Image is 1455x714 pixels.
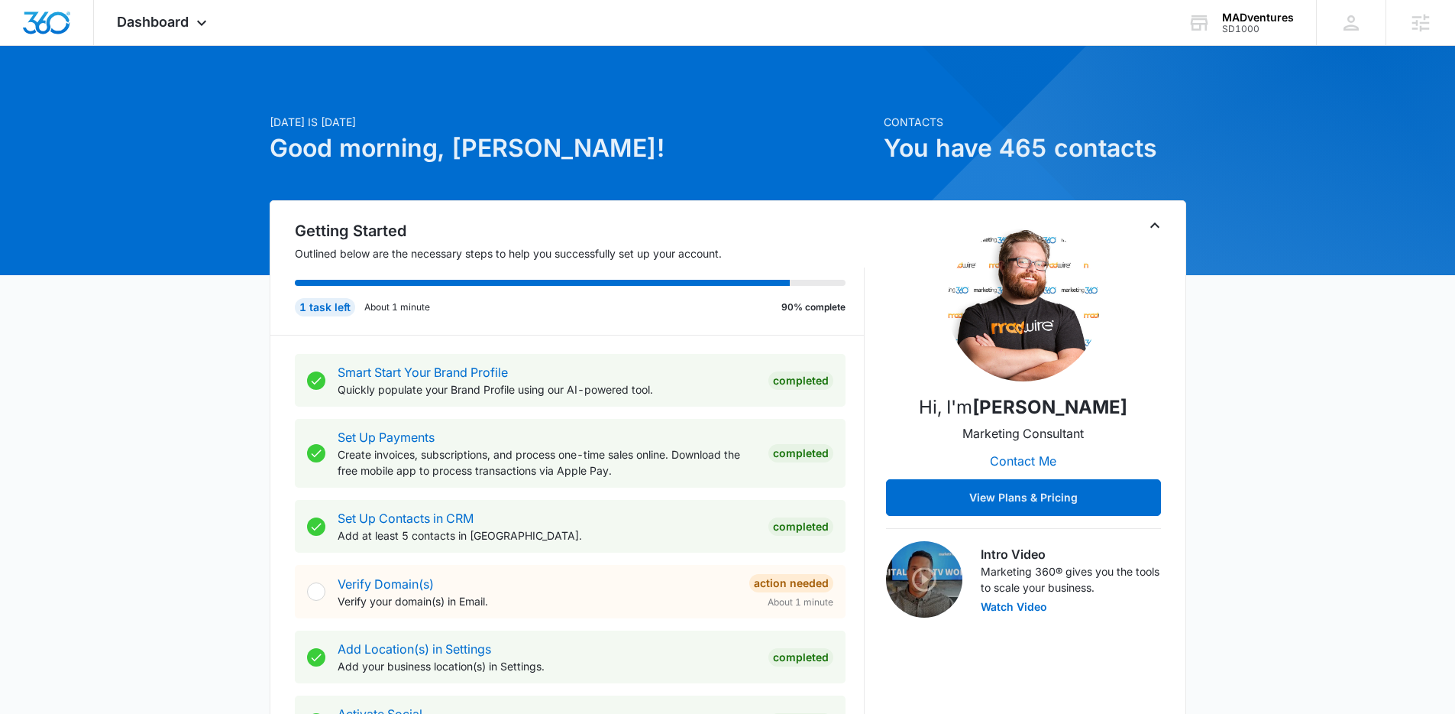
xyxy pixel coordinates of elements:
[749,574,833,592] div: Action Needed
[295,298,355,316] div: 1 task left
[117,14,189,30] span: Dashboard
[338,430,435,445] a: Set Up Payments
[1222,11,1294,24] div: account name
[295,245,865,261] p: Outlined below are the necessary steps to help you successfully set up your account.
[886,479,1161,516] button: View Plans & Pricing
[886,541,962,618] img: Intro Video
[338,381,756,398] p: Quickly populate your Brand Profile using our AI-powered tool.
[338,593,737,609] p: Verify your domain(s) in Email.
[768,518,833,536] div: Completed
[768,372,833,390] div: Completed
[884,130,1186,167] h1: You have 465 contacts
[295,219,865,242] h2: Getting Started
[972,396,1127,418] strong: [PERSON_NAME]
[338,658,756,674] p: Add your business location(s) in Settings.
[768,648,833,667] div: Completed
[981,563,1161,596] p: Marketing 360® gives you the tools to scale your business.
[338,641,491,657] a: Add Location(s) in Settings
[338,365,508,380] a: Smart Start Your Brand Profile
[981,545,1161,563] h3: Intro Video
[338,511,474,526] a: Set Up Contacts in CRM
[270,114,875,130] p: [DATE] is [DATE]
[981,602,1047,612] button: Watch Video
[962,424,1084,443] p: Marketing Consultant
[338,527,756,544] p: Add at least 5 contacts in [GEOGRAPHIC_DATA].
[768,596,833,609] span: About 1 minute
[364,300,430,314] p: About 1 minute
[919,394,1127,421] p: Hi, I'm
[1146,216,1164,235] button: Toggle Collapse
[781,300,846,314] p: 90% complete
[270,130,875,167] h1: Good morning, [PERSON_NAME]!
[1222,24,1294,34] div: account id
[947,229,1100,381] img: Tyler Peterson
[884,114,1186,130] p: Contacts
[768,444,833,462] div: Completed
[338,576,434,592] a: Verify Domain(s)
[975,443,1072,479] button: Contact Me
[338,446,756,479] p: Create invoices, subscriptions, and process one-time sales online. Download the free mobile app t...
